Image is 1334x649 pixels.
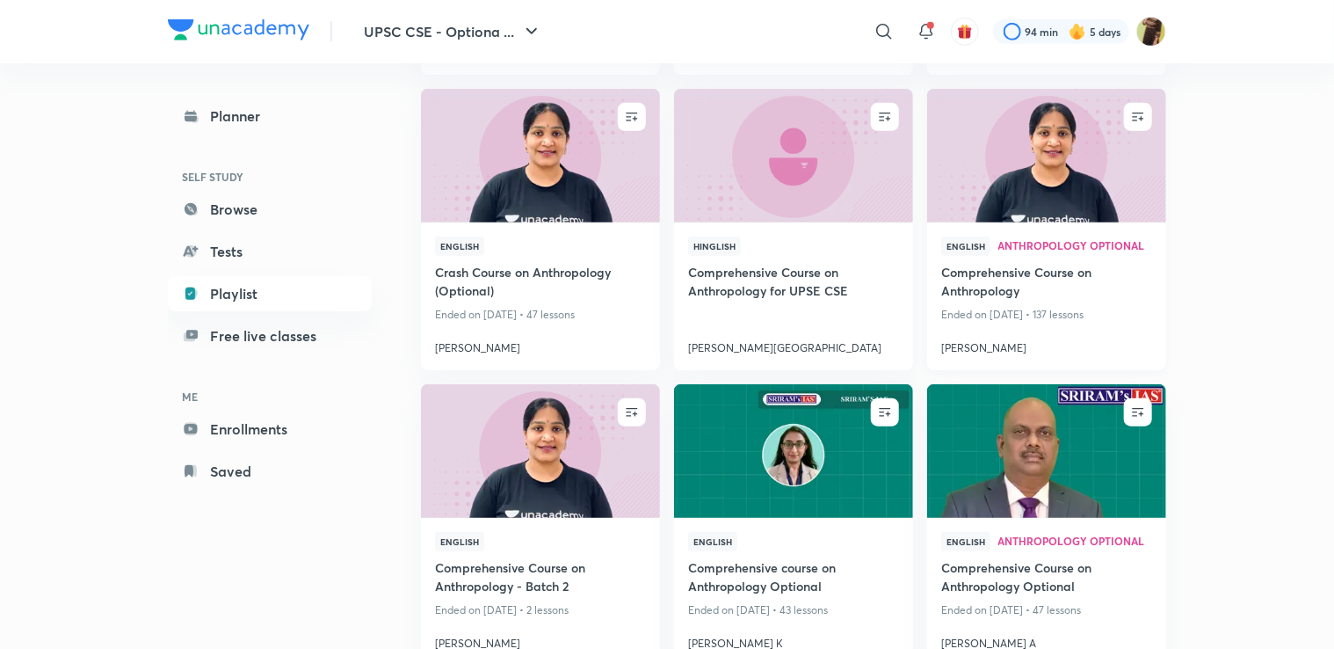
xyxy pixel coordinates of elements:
[435,237,484,256] span: English
[927,384,1166,518] a: new-thumbnail
[997,240,1152,252] a: Anthropology Optional
[168,19,309,40] img: Company Logo
[353,14,553,49] button: UPSC CSE - Optiona ...
[688,237,741,256] span: Hinglish
[168,318,372,354] a: Free live classes
[418,88,662,224] img: new-thumbnail
[997,536,1152,546] span: Anthropology Optional
[168,412,372,447] a: Enrollments
[997,240,1152,251] span: Anthropology Optional
[435,303,646,326] p: Ended on [DATE] • 47 lessons
[671,88,915,224] img: new-thumbnail
[421,384,660,518] a: new-thumbnail
[674,89,913,222] a: new-thumbnail
[688,532,737,551] span: English
[435,532,484,551] span: English
[941,333,1152,356] a: [PERSON_NAME]
[957,24,973,40] img: avatar
[688,333,899,356] a: [PERSON_NAME][GEOGRAPHIC_DATA]
[168,98,372,134] a: Planner
[688,558,899,599] a: Comprehensive course on Anthropology Optional
[997,536,1152,548] a: Anthropology Optional
[688,599,899,622] p: Ended on [DATE] • 43 lessons
[941,558,1152,599] a: Comprehensive Course on Anthropology Optional
[674,384,913,518] a: new-thumbnail
[941,532,990,551] span: English
[927,89,1166,222] a: new-thumbnail
[168,234,372,269] a: Tests
[168,276,372,311] a: Playlist
[435,558,646,599] a: Comprehensive Course on Anthropology - Batch 2
[168,162,372,192] h6: SELF STUDY
[418,383,662,520] img: new-thumbnail
[168,382,372,412] h6: ME
[941,263,1152,303] a: Comprehensive Course on Anthropology
[941,303,1152,326] p: Ended on [DATE] • 137 lessons
[671,383,915,520] img: new-thumbnail
[941,237,990,256] span: English
[421,89,660,222] a: new-thumbnail
[941,599,1152,622] p: Ended on [DATE] • 47 lessons
[168,19,309,45] a: Company Logo
[435,599,646,622] p: Ended on [DATE] • 2 lessons
[168,454,372,489] a: Saved
[435,263,646,303] a: Crash Course on Anthropology (Optional)
[1069,23,1086,40] img: streak
[924,88,1168,224] img: new-thumbnail
[435,333,646,356] a: [PERSON_NAME]
[924,383,1168,520] img: new-thumbnail
[951,18,979,46] button: avatar
[1136,17,1166,47] img: Uma Kumari Rajput
[168,192,372,227] a: Browse
[688,263,899,303] a: Comprehensive Course on Anthropology for UPSE CSE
